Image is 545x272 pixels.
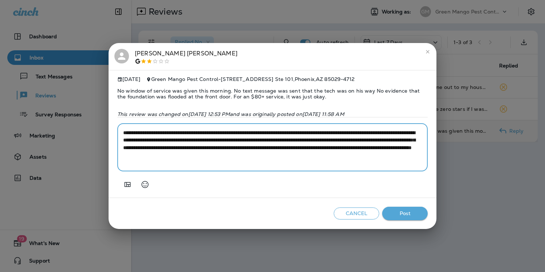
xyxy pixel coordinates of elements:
span: No window of service was given this morning. No text message was sent that the tech was on his wa... [117,82,428,105]
button: Add in a premade template [120,177,135,192]
span: and was originally posted on [DATE] 11:58 AM [230,111,344,117]
p: This review was changed on [DATE] 12:53 PM [117,111,428,117]
button: Select an emoji [138,177,152,192]
span: [DATE] [117,76,140,82]
span: Green Mango Pest Control - [STREET_ADDRESS] Ste 101 , Phoenix , AZ 85029-4712 [151,76,354,82]
button: close [422,46,434,58]
button: Post [382,207,428,220]
button: Cancel [334,207,379,219]
div: [PERSON_NAME] [PERSON_NAME] [135,49,238,64]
